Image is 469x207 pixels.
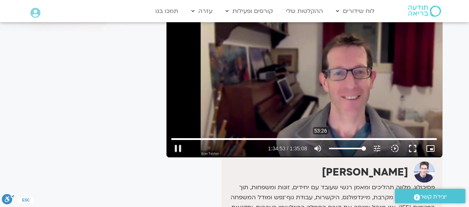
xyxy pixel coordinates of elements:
img: תודעה בריאה [408,6,441,17]
a: ההקלטות שלי [282,4,327,18]
span: יצירת קשר [420,192,447,202]
strong: [PERSON_NAME] [322,165,408,179]
img: ערן טייכר [414,161,435,183]
a: יצירת קשר [395,189,465,203]
a: קורסים ופעילות [222,4,277,18]
a: עזרה [188,4,216,18]
a: לוח שידורים [332,4,378,18]
a: תמכו בנו [152,4,182,18]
